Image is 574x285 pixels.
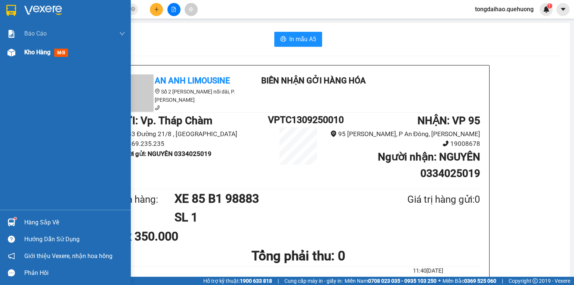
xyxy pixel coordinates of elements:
[9,48,41,83] b: An Anh Limousine
[24,251,112,261] span: Giới thiệu Vexere, nhận hoa hồng
[155,89,160,94] span: environment
[131,7,135,11] span: close-circle
[116,192,175,207] div: Tên hàng:
[289,34,316,44] span: In mẫu A5
[116,88,251,104] li: Số 2 [PERSON_NAME] nối dài, P. [PERSON_NAME]
[469,4,540,14] span: tongdaihao.quehuong
[330,131,337,137] span: environment
[328,129,480,139] li: 95 [PERSON_NAME], P An Đông, [PERSON_NAME]
[547,3,552,9] sup: 1
[6,5,16,16] img: logo-vxr
[116,150,212,157] b: Người gửi : NGUYÊN 0334025019
[116,227,236,246] div: CR 350.000
[24,234,125,245] div: Hướng dẫn sử dụng
[442,277,496,285] span: Miền Bắc
[438,279,441,282] span: ⚪️
[171,7,176,12] span: file-add
[8,236,15,243] span: question-circle
[116,246,480,266] h1: Tổng phải thu: 0
[368,278,436,284] strong: 0708 023 035 - 0935 103 250
[116,129,268,139] li: 753 Đường 21/8 , [GEOGRAPHIC_DATA]
[560,6,567,13] span: caret-down
[328,139,480,149] li: 19008678
[116,139,268,149] li: 0869.235.235
[548,3,551,9] span: 1
[8,269,15,276] span: message
[154,7,159,12] span: plus
[345,277,436,285] span: Miền Nam
[188,7,194,12] span: aim
[131,6,135,13] span: close-circle
[155,76,230,85] b: An Anh Limousine
[556,3,570,16] button: caret-down
[24,49,50,56] span: Kho hàng
[185,3,198,16] button: aim
[502,277,503,285] span: |
[464,278,496,284] strong: 0369 525 060
[24,217,125,228] div: Hàng sắp về
[175,189,371,208] h1: XE 85 B1 98883
[378,151,480,180] b: Người nhận : NGUYÊN 0334025019
[442,140,449,147] span: phone
[8,252,15,260] span: notification
[155,105,160,110] span: phone
[278,277,279,285] span: |
[376,267,480,276] li: 11:40[DATE]
[175,208,371,227] h1: SL 1
[7,49,15,56] img: warehouse-icon
[274,32,322,47] button: printerIn mẫu A5
[376,275,480,284] li: Người lập phiếu
[116,114,212,127] b: GỬI : Vp. Tháp Chàm
[24,267,125,279] div: Phản hồi
[543,6,550,13] img: icon-new-feature
[167,3,180,16] button: file-add
[7,30,15,38] img: solution-icon
[119,31,125,37] span: down
[54,49,68,57] span: mới
[7,218,15,226] img: warehouse-icon
[48,11,72,72] b: Biên nhận gởi hàng hóa
[280,36,286,43] span: printer
[240,278,272,284] strong: 1900 633 818
[24,29,47,38] span: Báo cáo
[203,277,272,285] span: Hỗ trợ kỹ thuật:
[268,113,328,127] h1: VPTC1309250010
[533,278,538,284] span: copyright
[261,76,366,85] b: Biên nhận gởi hàng hóa
[14,217,16,220] sup: 1
[371,192,480,207] div: Giá trị hàng gửi: 0
[417,114,480,127] b: NHẬN : VP 95
[150,3,163,16] button: plus
[284,277,343,285] span: Cung cấp máy in - giấy in:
